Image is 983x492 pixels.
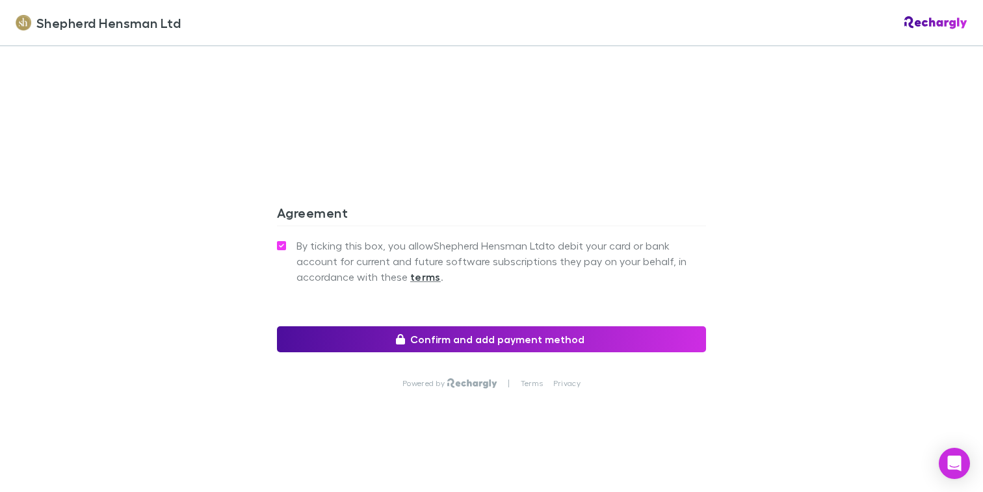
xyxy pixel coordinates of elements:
p: | [508,378,510,389]
span: Shepherd Hensman Ltd [36,13,181,32]
strong: terms [410,270,441,283]
div: Open Intercom Messenger [939,448,970,479]
img: Rechargly Logo [904,16,967,29]
h3: Agreement [277,205,706,226]
a: Privacy [553,378,581,389]
span: By ticking this box, you allow Shepherd Hensman Ltd to debit your card or bank account for curren... [296,238,706,285]
img: Shepherd Hensman Ltd's Logo [16,15,31,31]
p: Powered by [402,378,447,389]
img: Rechargly Logo [447,378,497,389]
a: Terms [521,378,543,389]
button: Confirm and add payment method [277,326,706,352]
